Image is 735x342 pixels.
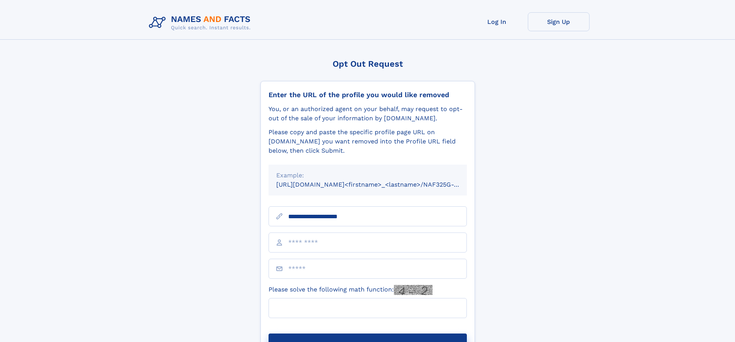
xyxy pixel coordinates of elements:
img: Logo Names and Facts [146,12,257,33]
label: Please solve the following math function: [269,285,433,295]
a: Log In [466,12,528,31]
div: Example: [276,171,459,180]
div: You, or an authorized agent on your behalf, may request to opt-out of the sale of your informatio... [269,104,467,123]
small: [URL][DOMAIN_NAME]<firstname>_<lastname>/NAF325G-xxxxxxxx [276,181,482,188]
a: Sign Up [528,12,590,31]
div: Opt Out Request [260,59,475,69]
div: Enter the URL of the profile you would like removed [269,91,467,99]
div: Please copy and paste the specific profile page URL on [DOMAIN_NAME] you want removed into the Pr... [269,128,467,155]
